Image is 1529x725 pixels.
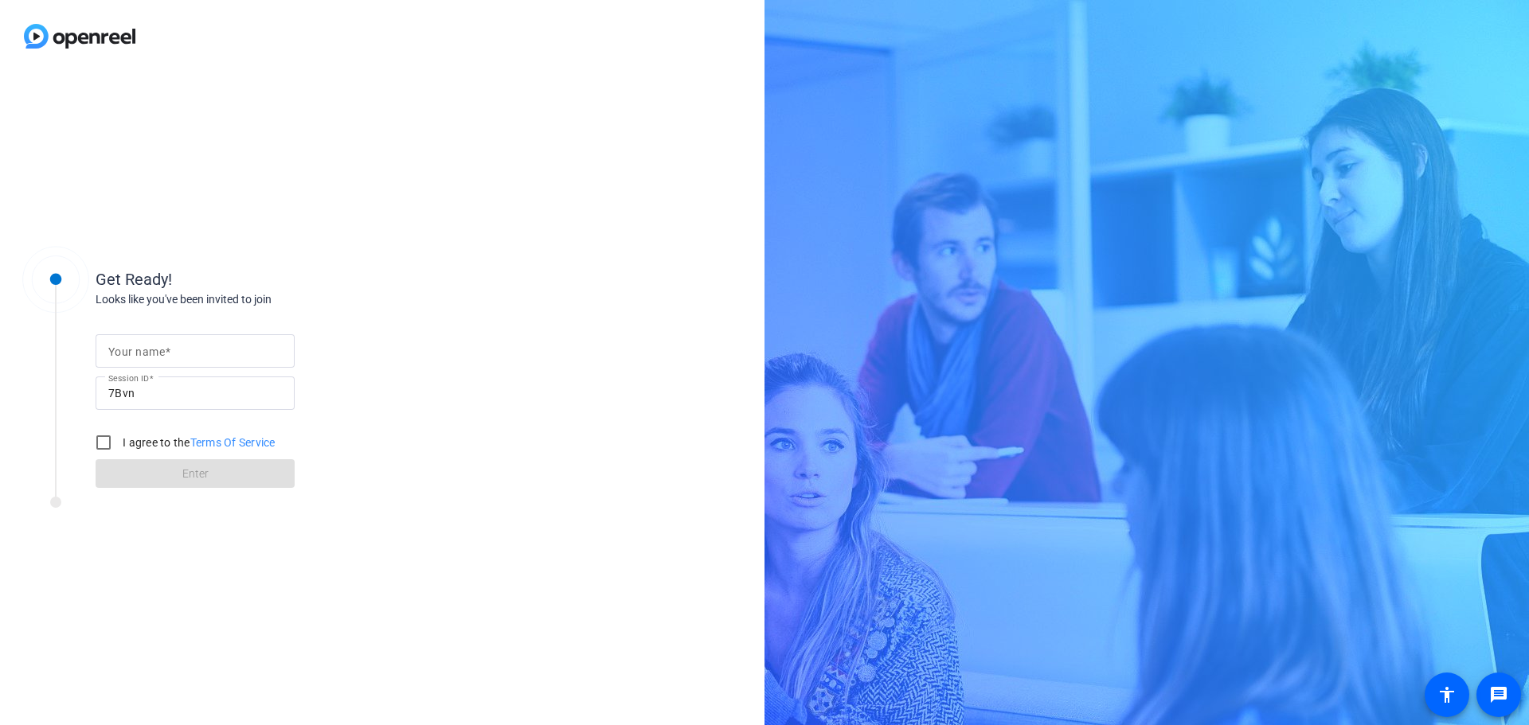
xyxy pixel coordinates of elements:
[1437,685,1457,704] mat-icon: accessibility
[1489,685,1508,704] mat-icon: message
[190,436,276,449] a: Terms Of Service
[96,267,414,291] div: Get Ready!
[108,345,165,358] mat-label: Your name
[96,291,414,308] div: Looks like you've been invited to join
[108,373,149,383] mat-label: Session ID
[119,435,276,450] label: I agree to the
